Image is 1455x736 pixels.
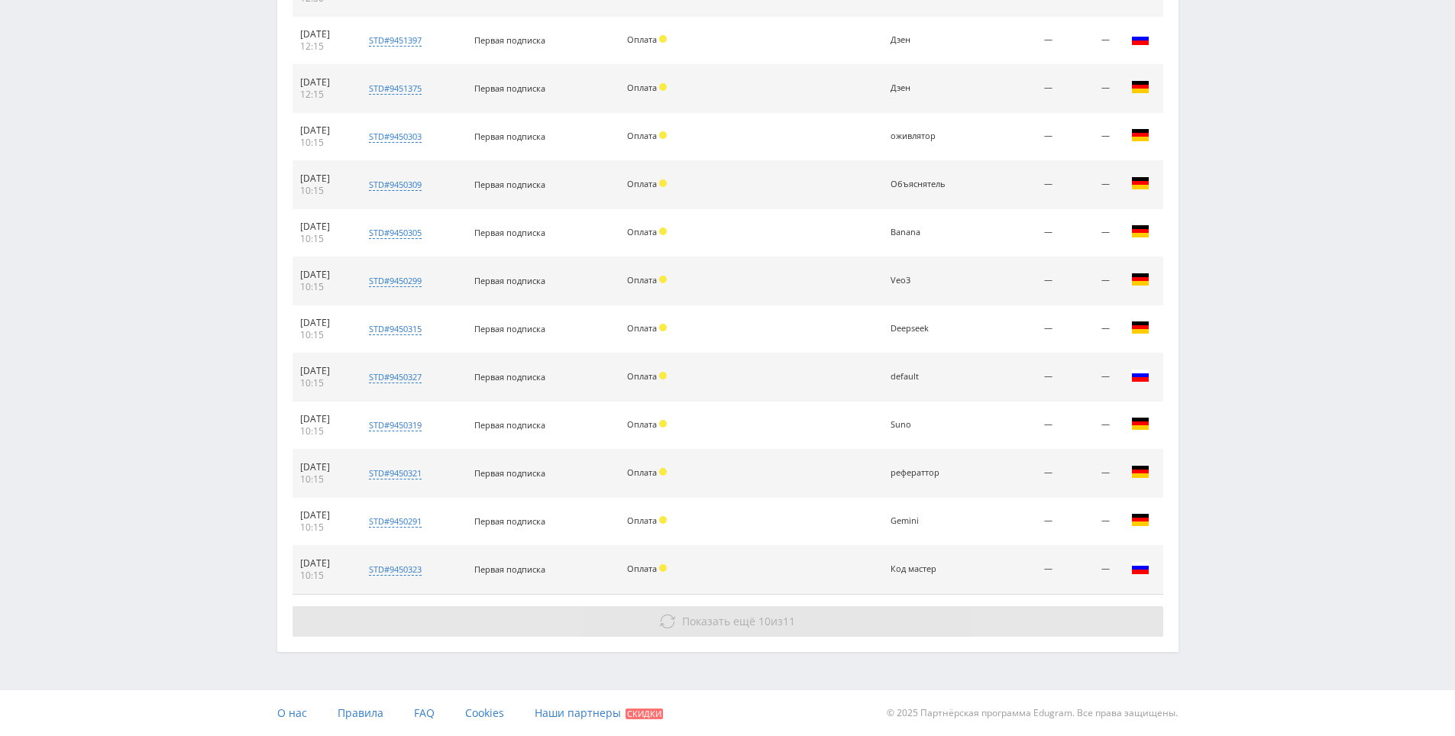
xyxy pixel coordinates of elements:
span: Холд [659,516,667,524]
a: О нас [277,690,307,736]
td: — [1060,546,1117,594]
div: std#9450309 [369,179,422,191]
div: 10:15 [300,425,347,437]
div: default [891,372,959,382]
span: О нас [277,705,307,720]
span: FAQ [414,705,435,720]
div: [DATE] [300,413,347,425]
a: Правила [338,690,383,736]
span: Оплата [627,515,657,526]
div: Дзен [891,83,959,93]
div: рефераттор [891,468,959,478]
div: Код мастер [891,564,959,574]
img: rus.png [1131,559,1149,577]
span: Оплата [627,34,657,45]
td: — [979,257,1060,305]
span: Оплата [627,322,657,334]
div: 10:15 [300,137,347,149]
span: Первая подписка [474,515,545,527]
img: deu.png [1131,463,1149,481]
span: Холд [659,276,667,283]
img: deu.png [1131,415,1149,433]
span: из [682,614,795,628]
div: [DATE] [300,28,347,40]
td: — [1060,257,1117,305]
div: Deepseek [891,324,959,334]
span: 10 [758,614,771,628]
img: deu.png [1131,511,1149,529]
img: deu.png [1131,270,1149,289]
div: std#9450305 [369,227,422,239]
div: 12:15 [300,89,347,101]
img: rus.png [1131,30,1149,48]
td: — [979,450,1060,498]
span: 11 [783,614,795,628]
span: Холд [659,564,667,572]
img: deu.png [1131,78,1149,96]
a: Cookies [465,690,504,736]
td: — [1060,161,1117,209]
div: Объяснятель [891,179,959,189]
span: Холд [659,35,667,43]
td: — [1060,305,1117,353]
td: — [979,402,1060,450]
div: 10:15 [300,233,347,245]
div: Gemini [891,516,959,526]
span: Оплата [627,82,657,93]
span: Оплата [627,226,657,237]
span: Холд [659,324,667,331]
div: Suno [891,420,959,430]
span: Холд [659,420,667,428]
div: Banana [891,228,959,237]
div: [DATE] [300,124,347,137]
div: [DATE] [300,269,347,281]
span: Первая подписка [474,467,545,479]
td: — [1060,209,1117,257]
span: Cookies [465,705,504,720]
td: — [979,161,1060,209]
div: std#9450327 [369,371,422,383]
td: — [1060,17,1117,65]
span: Оплата [627,370,657,382]
div: std#9450291 [369,515,422,528]
div: 10:15 [300,377,347,389]
div: std#9450303 [369,131,422,143]
div: [DATE] [300,317,347,329]
div: [DATE] [300,76,347,89]
div: Veo3 [891,276,959,286]
div: оживлятор [891,131,959,141]
div: [DATE] [300,365,347,377]
div: std#9451375 [369,82,422,95]
span: Первая подписка [474,419,545,431]
span: Первая подписка [474,227,545,238]
div: © 2025 Партнёрская программа Edugram. Все права защищены. [735,690,1178,736]
span: Первая подписка [474,563,545,575]
div: [DATE] [300,461,347,473]
span: Оплата [627,466,657,478]
div: 10:15 [300,185,347,197]
td: — [1060,450,1117,498]
div: Дзен [891,35,959,45]
span: Холд [659,83,667,91]
td: — [979,353,1060,402]
div: std#9450323 [369,563,422,576]
td: — [1060,65,1117,113]
span: Первая подписка [474,34,545,46]
span: Оплата [627,178,657,189]
td: — [979,305,1060,353]
td: — [979,17,1060,65]
td: — [979,209,1060,257]
span: Правила [338,705,383,720]
img: deu.png [1131,126,1149,144]
span: Первая подписка [474,179,545,190]
div: std#9451397 [369,34,422,47]
div: std#9450299 [369,275,422,287]
span: Первая подписка [474,323,545,334]
img: rus.png [1131,366,1149,385]
div: [DATE] [300,173,347,185]
td: — [1060,498,1117,546]
span: Холд [659,179,667,187]
div: [DATE] [300,509,347,521]
span: Наши партнеры [535,705,621,720]
div: std#9450315 [369,323,422,335]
